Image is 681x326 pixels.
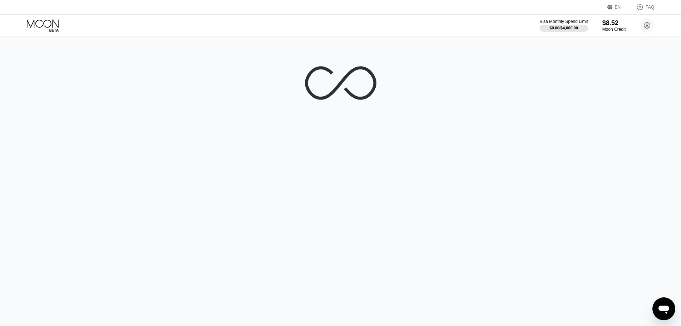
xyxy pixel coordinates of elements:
[549,26,578,30] div: $0.00 / $4,000.00
[652,297,675,320] iframe: Button to launch messaging window
[539,19,588,24] div: Visa Monthly Spend Limit
[602,27,626,32] div: Moon Credit
[602,19,626,32] div: $8.52Moon Credit
[602,19,626,27] div: $8.52
[615,5,621,10] div: EN
[629,4,654,11] div: FAQ
[539,19,588,32] div: Visa Monthly Spend Limit$0.00/$4,000.00
[607,4,629,11] div: EN
[646,5,654,10] div: FAQ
